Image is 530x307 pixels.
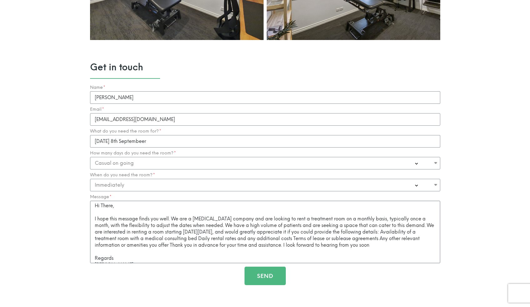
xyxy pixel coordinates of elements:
label: Email [90,107,104,112]
button: Send [245,267,286,285]
label: When do you need the room? [90,173,155,178]
label: Name [90,85,105,90]
label: What do you need the room for? [90,129,161,134]
input: Name [90,91,440,104]
label: Message [90,194,112,199]
span: Get in touch [90,62,440,73]
label: How many days do you need the room? [90,151,176,156]
input: Email [90,113,440,126]
span: Send [257,273,273,279]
